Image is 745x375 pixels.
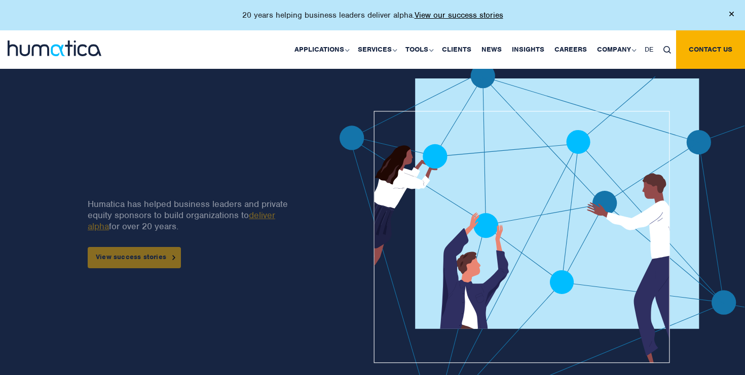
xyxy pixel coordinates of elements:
p: 20 years helping business leaders deliver alpha. [242,10,503,20]
img: search_icon [663,46,671,54]
span: DE [645,45,653,54]
a: Tools [400,30,437,69]
p: Humatica has helped business leaders and private equity sponsors to build organizations to for ov... [88,198,306,232]
a: Careers [549,30,592,69]
a: Clients [437,30,476,69]
a: Contact us [676,30,745,69]
a: Insights [507,30,549,69]
a: View our success stories [415,10,503,20]
a: View success stories [88,247,181,268]
a: deliver alpha [88,210,275,232]
img: arrowicon [172,255,175,260]
a: Company [592,30,640,69]
a: DE [640,30,658,69]
img: logo [8,40,101,56]
a: Applications [289,30,353,69]
a: Services [353,30,400,69]
a: News [476,30,507,69]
